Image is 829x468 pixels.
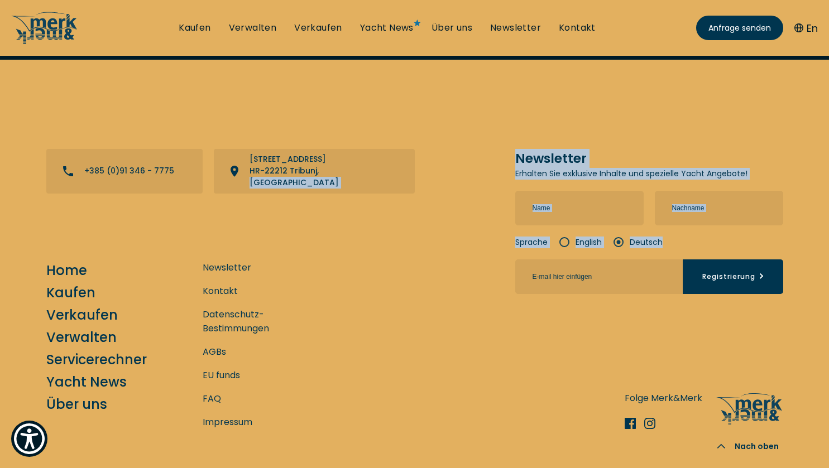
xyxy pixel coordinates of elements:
[708,22,771,34] span: Anfrage senden
[11,421,47,457] button: Show Accessibility Preferences
[229,22,277,34] a: Verwalten
[203,415,252,429] a: Impressum
[559,237,602,248] label: English
[46,394,107,414] a: Über uns
[613,237,663,248] label: Deutsch
[46,283,95,302] a: Kaufen
[46,305,118,325] a: Verkaufen
[490,22,541,34] a: Newsletter
[294,22,342,34] a: Verkaufen
[214,149,415,194] a: View directions on a map
[696,16,783,40] a: Anfrage senden
[625,418,644,429] a: Facebook
[46,372,127,392] a: Yacht News
[432,22,472,34] a: Über uns
[515,191,644,225] input: Name
[794,21,818,36] button: En
[203,392,221,406] a: FAQ
[515,149,783,168] h5: Newsletter
[46,260,87,280] a: Home
[683,259,783,294] button: Registrierung
[515,237,548,248] strong: Sprache
[625,391,702,405] p: Folge Merk&Merk
[655,191,783,225] input: Nachname
[644,418,664,429] a: Instagram
[515,259,683,294] input: E-mail hier einfügen
[46,327,117,347] a: Verwalten
[559,22,596,34] a: Kontakt
[360,22,414,34] a: Yacht News
[203,284,238,298] a: Kontakt
[203,307,314,335] a: Datenschutz-Bestimmungen
[700,424,796,468] button: Nach oben
[179,22,210,34] a: Kaufen
[203,345,226,359] a: AGBs
[84,165,174,177] p: +385 (0)91 346 - 7775
[515,168,783,180] p: Erhalten Sie exklusive Inhalte und spezielle Yacht Angebote!
[203,368,240,382] a: EU funds
[203,260,251,274] a: Newsletter
[46,350,147,369] a: Servicerechner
